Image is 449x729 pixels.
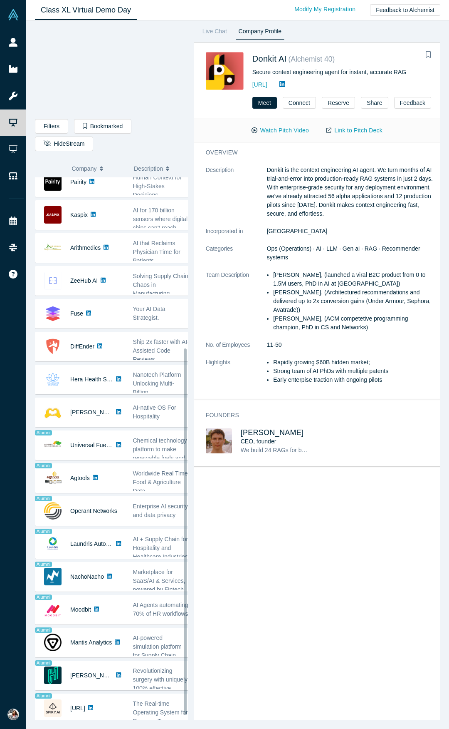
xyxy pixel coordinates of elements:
[133,240,180,264] span: AI that Reclaims Physician Time for Patients
[133,437,187,470] span: Chemical technology platform to make renewable fuels and chemicals
[72,160,126,177] button: Company
[267,245,420,261] span: Ops (Operations) · AI · LLM · Gen ai · RAG · Recommender systems
[200,26,230,40] a: Live Chat
[243,123,318,138] button: Watch Pitch Video
[206,148,423,157] h3: overview
[133,338,189,363] span: Ship 2x faster with AI-Assisted Code Reviews
[252,81,267,88] a: [URL]
[44,568,62,585] img: NachoNacho's Logo
[267,227,434,236] dd: [GEOGRAPHIC_DATA]
[133,700,188,724] span: The Real-time Operating System for Revenue Teams
[44,436,62,454] img: Universal Fuel Technologies's Logo
[70,310,83,317] a: Fuse
[206,52,244,90] img: Donkit AI's Logo
[35,496,52,501] span: Alumni
[44,469,62,487] img: Agtools's Logo
[35,693,52,699] span: Alumni
[70,672,141,679] a: [PERSON_NAME] Surgical
[206,428,232,453] img: Mikhail Baklanov's Profile Image
[133,404,176,420] span: AI-native OS For Hospitality
[133,470,188,494] span: Worldwide Real Time Food & Agriculture Data
[206,411,423,420] h3: Founders
[252,97,277,109] button: Meet
[206,244,267,271] dt: Categories
[44,403,62,421] img: Besty AI's Logo
[206,227,267,244] dt: Incorporated in
[273,367,434,376] li: Strong team of AI PhDs with multiple patents
[44,502,62,520] img: Operant Networks's Logo
[70,442,143,448] a: Universal Fuel Technologies
[273,314,434,332] li: [PERSON_NAME], (ACM competetive programming champion, PhD in CS and Networks)
[70,606,91,613] a: Moodbit
[44,535,62,552] img: Laundris Autonomous Inventory Management's Logo
[74,119,131,134] button: Bookmarked
[133,602,188,617] span: AI Agents automating 70% of HR workflows
[322,97,355,109] button: Reserve
[133,371,181,413] span: Nanotech Platform Unlocking Multi-Billion Pharmaceutical Markets
[70,573,104,580] a: NachoNacho
[133,306,165,321] span: Your AI Data Strategist.
[44,206,62,224] img: Kaspix's Logo
[133,536,188,560] span: AI + Supply Chain for Hospitality and Healthcare Industries
[72,160,97,177] span: Company
[133,273,188,297] span: Solving Supply Chain Chaos in Manufacturing
[44,305,62,322] img: Fuse's Logo
[70,179,86,185] a: Pairity
[44,601,62,618] img: Moodbit's Logo
[70,475,90,481] a: Agtools
[206,271,267,341] dt: Team Description
[35,119,68,134] button: Filters
[35,463,52,468] span: Alumni
[35,627,52,633] span: Alumni
[273,288,434,314] li: [PERSON_NAME], (Architectured recommendations and delivered up to 2x conversion gains (Under Armo...
[252,54,287,63] a: Donkit AI
[70,639,112,646] a: Mantis Analytics
[206,166,267,227] dt: Description
[44,667,62,684] img: Hubly Surgical's Logo
[44,699,62,717] img: Spiky.ai's Logo
[252,68,428,77] div: Secure context engineering agent for instant, accurate RAG
[70,705,85,712] a: [URL]
[44,371,62,388] img: Hera Health Solutions's Logo
[70,508,117,514] a: Operant Networks
[44,634,62,651] img: Mantis Analytics's Logo
[44,239,62,256] img: Arithmedics's Logo
[283,97,316,109] button: Connect
[241,428,304,437] a: [PERSON_NAME]
[35,0,137,20] a: Class XL Virtual Demo Day
[206,341,267,358] dt: No. of Employees
[35,595,52,600] span: Alumni
[35,137,93,151] button: HideStream
[134,160,182,177] button: Description
[394,97,431,109] button: Feedback
[206,358,267,393] dt: Highlights
[35,430,52,435] span: Alumni
[70,277,98,284] a: ZeeHub AI
[286,2,364,17] a: Modify My Registration
[241,438,276,445] span: CEO, founder
[133,569,185,593] span: Marketplace for SaaS/AI & Services, powered by Fintech
[70,409,125,416] a: [PERSON_NAME] AI
[273,376,434,384] li: Early enterpise traction with ongoing pilots
[267,166,434,218] p: Donkit is the context engineering AI agent. We turn months of AI trial-and-error into production-...
[44,272,62,289] img: ZeeHub AI's Logo
[7,9,19,20] img: Alchemist Vault Logo
[70,211,88,218] a: Kaspix
[236,26,284,40] a: Company Profile
[267,341,434,349] dd: 11-50
[7,709,19,720] img: Martha Montoya's Account
[35,529,52,534] span: Alumni
[70,540,188,547] a: Laundris Autonomous Inventory Management
[361,97,388,109] button: Share
[273,358,434,367] li: Rapidly growing $60B hidden market;
[318,123,391,138] a: Link to Pitch Deck
[70,244,101,251] a: Arithmedics
[70,343,94,350] a: DiffEnder
[134,160,163,177] span: Description
[35,660,52,666] span: Alumni
[44,173,62,191] img: Pairity's Logo
[370,4,440,16] button: Feedback to Alchemist
[133,207,188,231] span: AI for 170 billion sensors where digital chips can't reach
